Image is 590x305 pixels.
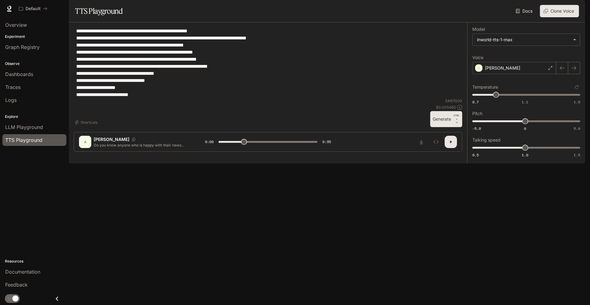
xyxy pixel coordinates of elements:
[74,117,100,127] button: Shortcuts
[430,136,442,148] button: Inspect
[80,137,90,147] div: A
[477,37,570,43] div: inworld-tts-1-max
[94,136,129,142] p: [PERSON_NAME]
[472,55,483,60] p: Voice
[94,142,190,148] p: Do you know anyone who is happy with their news consumption? Traditional news is full of clickbai...
[129,138,138,141] button: Copy Voice ID
[522,99,528,105] span: 1.1
[472,27,485,31] p: Model
[472,152,479,158] span: 0.5
[574,99,580,105] span: 1.5
[522,152,528,158] span: 1.0
[75,5,123,17] h1: TTS Playground
[454,114,460,121] p: CTRL +
[26,6,41,11] p: Default
[574,126,580,131] span: 5.0
[472,111,482,116] p: Pitch
[472,138,501,142] p: Talking speed
[415,136,427,148] button: Download audio
[514,5,535,17] a: Docs
[472,85,498,89] p: Temperature
[430,111,462,127] button: GenerateCTRL +⏎
[472,99,479,105] span: 0.7
[454,114,460,125] p: ⏎
[205,139,214,145] span: 0:09
[573,84,580,90] button: Reset to default
[322,139,331,145] span: 0:35
[473,34,580,46] div: inworld-tts-1-max
[16,2,50,15] button: All workspaces
[485,65,520,71] p: [PERSON_NAME]
[540,5,579,17] button: Clone Voice
[574,152,580,158] span: 1.5
[472,126,481,131] span: -5.0
[524,126,526,131] span: 0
